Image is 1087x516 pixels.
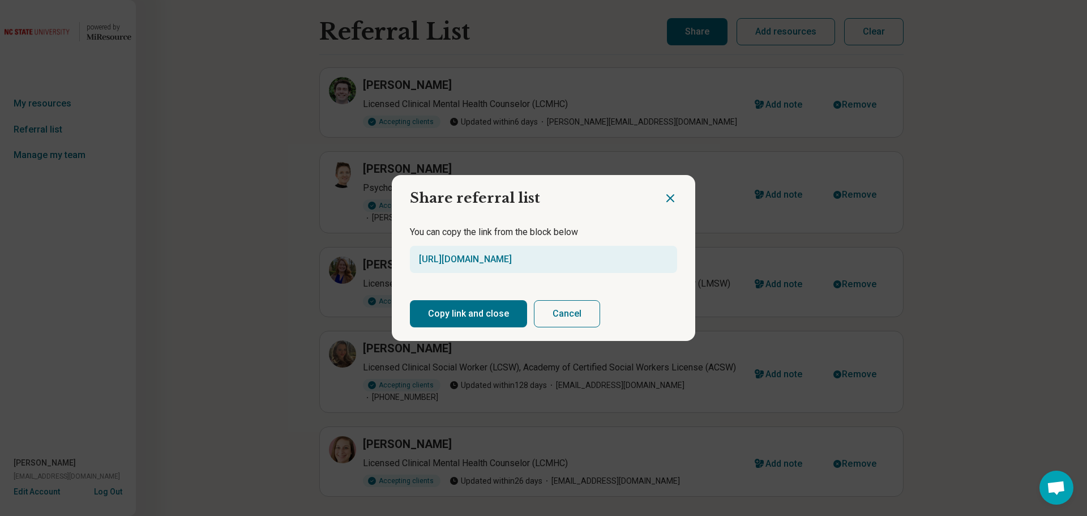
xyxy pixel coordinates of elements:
button: Cancel [534,300,600,327]
p: You can copy the link from the block below [410,225,677,239]
button: Close dialog [664,191,677,205]
a: [URL][DOMAIN_NAME] [419,254,512,265]
button: Copy link and close [410,300,527,327]
h2: Share referral list [392,175,664,212]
